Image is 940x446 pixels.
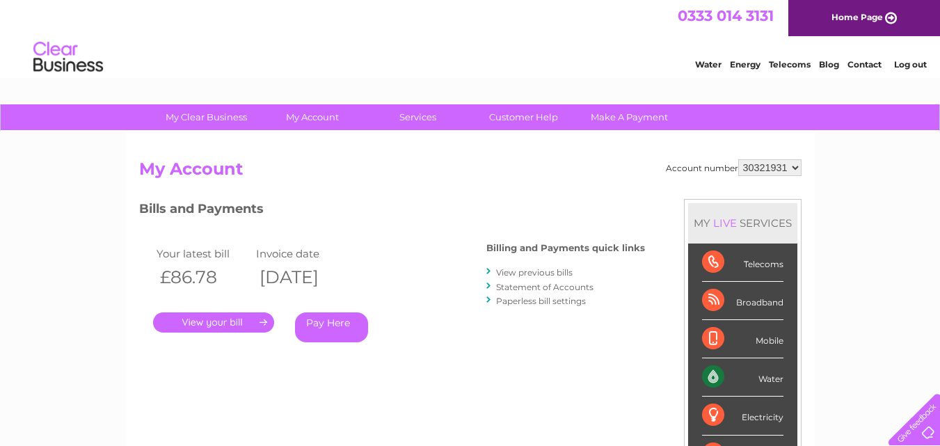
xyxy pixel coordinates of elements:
a: View previous bills [496,267,573,278]
div: MY SERVICES [688,203,797,243]
td: Your latest bill [153,244,253,263]
th: [DATE] [253,263,353,292]
div: Mobile [702,320,783,358]
a: Paperless bill settings [496,296,586,306]
div: Clear Business is a trading name of Verastar Limited (registered in [GEOGRAPHIC_DATA] No. 3667643... [142,8,799,67]
h2: My Account [139,159,802,186]
div: Water [702,358,783,397]
a: Energy [730,59,760,70]
div: Electricity [702,397,783,435]
a: Customer Help [466,104,581,130]
th: £86.78 [153,263,253,292]
a: Log out [894,59,927,70]
img: logo.png [33,36,104,79]
div: Account number [666,159,802,176]
h3: Bills and Payments [139,199,645,223]
a: . [153,312,274,333]
a: Statement of Accounts [496,282,594,292]
td: Invoice date [253,244,353,263]
div: Broadband [702,282,783,320]
a: Make A Payment [572,104,687,130]
a: Pay Here [295,312,368,342]
a: 0333 014 3131 [678,7,774,24]
a: Blog [819,59,839,70]
a: Telecoms [769,59,811,70]
a: My Clear Business [149,104,264,130]
div: LIVE [710,216,740,230]
h4: Billing and Payments quick links [486,243,645,253]
a: My Account [255,104,369,130]
a: Contact [847,59,882,70]
a: Water [695,59,722,70]
a: Services [360,104,475,130]
div: Telecoms [702,244,783,282]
